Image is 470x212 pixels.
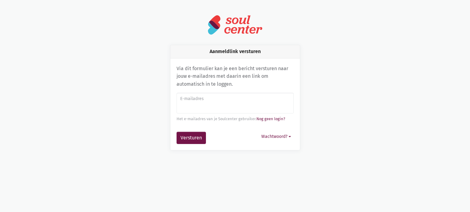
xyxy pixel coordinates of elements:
button: Wachtwoord? [259,132,294,141]
img: logo-soulcenter-full.svg [207,15,263,35]
a: Nog geen login? [256,117,285,121]
button: Versturen [177,132,206,144]
div: Aanmeldlink versturen [170,45,300,58]
p: Via dit formulier kan je een bericht versturen naar jouw e-mailadres met daarin een link om autom... [177,65,294,88]
form: Aanmeldlink versturen [177,93,294,144]
label: E-mailadres [180,95,289,102]
div: Het e-mailadres van je Soulcenter gebruiker. [177,116,294,122]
